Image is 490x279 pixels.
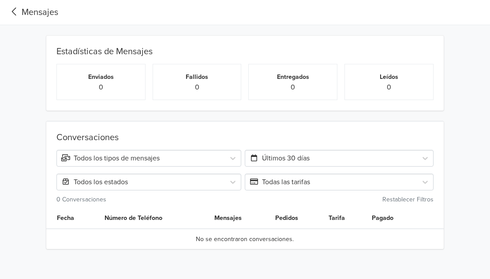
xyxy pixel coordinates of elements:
[56,196,106,203] small: 0 Conversaciones
[270,208,324,229] th: Pedidos
[196,234,294,244] span: No se encontraron conversaciones.
[367,208,418,229] th: Pagado
[61,154,160,163] span: Todos los tipos de mensajes
[56,132,434,146] div: Conversaciones
[250,178,310,186] span: Todas las tarifas
[186,73,208,81] small: Fallidos
[352,82,426,93] p: 0
[380,73,398,81] small: Leídos
[256,82,330,93] p: 0
[323,208,367,229] th: Tarifa
[61,178,128,186] span: Todos los estados
[209,208,270,229] th: Mensajes
[46,208,99,229] th: Fecha
[88,73,114,81] small: Enviados
[250,154,310,163] span: Últimos 30 días
[382,196,434,203] small: Restablecer Filtros
[99,208,209,229] th: Número de Teléfono
[160,82,234,93] p: 0
[7,6,58,19] a: Mensajes
[64,82,138,93] p: 0
[53,36,437,60] div: Estadísticas de Mensajes
[277,73,309,81] small: Entregados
